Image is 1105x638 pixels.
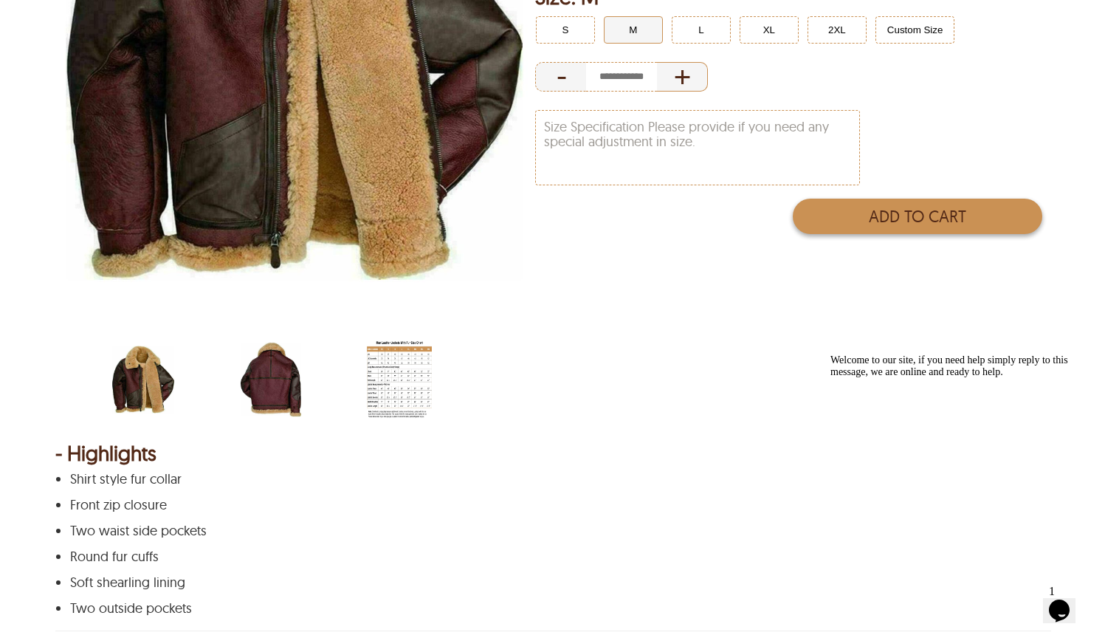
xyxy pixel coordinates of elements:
span: Welcome to our site, if you need help simply reply to this message, we are online and ready to help. [6,6,244,29]
p: Soft shearling lining [70,575,1031,590]
div: men-jacket-size-chart-with-fur.jpg [367,339,480,424]
p: Front zip closure [70,498,1031,512]
img: men-jacket-size-chart-with-fur.jpg [367,339,432,420]
div: - Highlights [55,446,1050,461]
div: scin-13041-maroon.jpg [111,339,224,424]
button: Click to select 2XL [808,16,867,44]
button: Click to select Custom Size [875,16,955,44]
button: Click to select L [672,16,731,44]
p: Shirt style fur collar [70,472,1031,487]
div: Decrease Quantity of Item [535,62,586,92]
iframe: chat widget [825,349,1090,572]
div: Increase Quantity of Item [657,62,708,92]
button: Add to Cart [793,199,1043,234]
button: Click to select XL [740,16,799,44]
p: Two outside pockets [70,601,1031,616]
img: scin-13041-maroon.jpg [111,339,176,420]
textarea: Size Specification Please provide if you need any special adjustment in size. [536,111,859,185]
p: Two waist side pockets [70,524,1031,538]
div: scin-13041-maroon-back.jpg [238,339,351,424]
p: Round fur cuffs [70,549,1031,564]
button: Click to select S [536,16,595,44]
iframe: chat widget [1043,579,1090,623]
button: Click to select M [604,16,663,44]
img: scin-13041-maroon-back.jpg [238,339,303,420]
div: Welcome to our site, if you need help simply reply to this message, we are online and ready to help. [6,6,272,30]
iframe: PayPal [790,241,1042,275]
